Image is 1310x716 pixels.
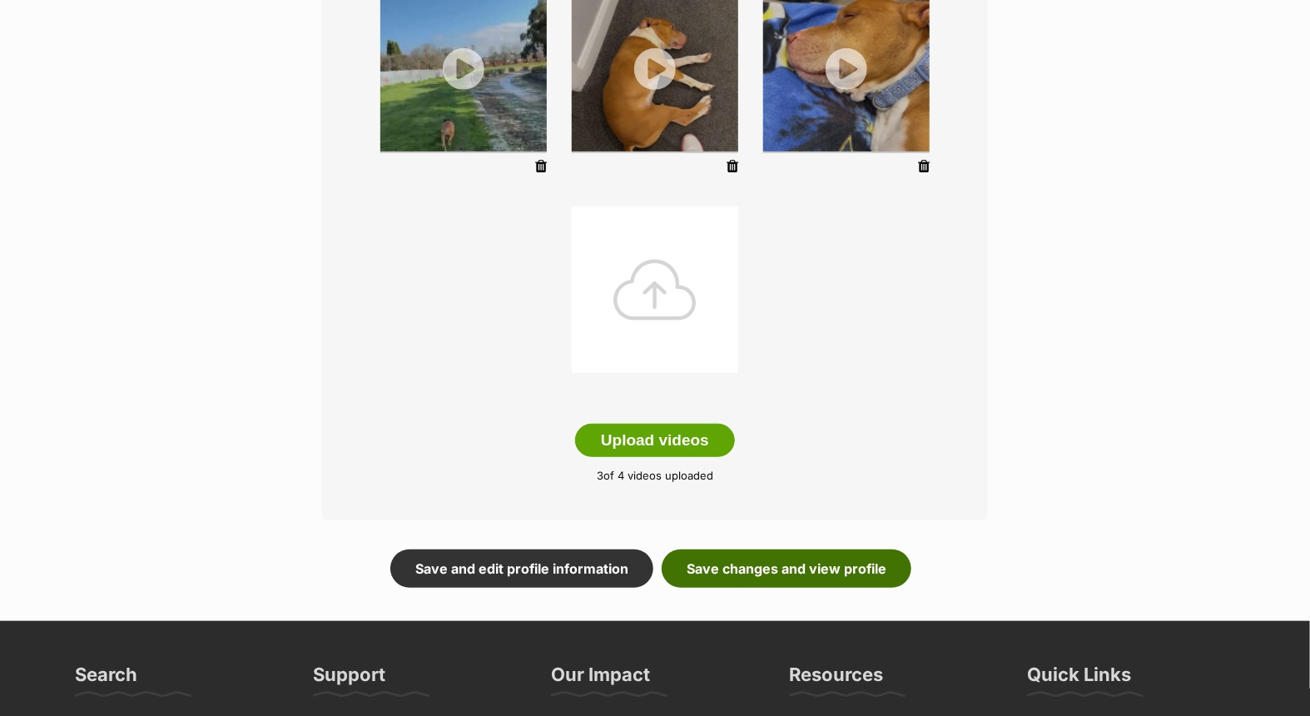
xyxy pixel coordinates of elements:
h3: Resources [789,663,883,696]
span: 3 [597,469,603,482]
h3: Search [75,663,137,696]
h3: Quick Links [1027,663,1131,696]
h3: Our Impact [551,663,650,696]
p: of 4 videos uploaded [347,468,963,485]
h3: Support [313,663,385,696]
button: Upload videos [575,424,735,457]
a: Save changes and view profile [662,549,911,588]
a: Save and edit profile information [390,549,653,588]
